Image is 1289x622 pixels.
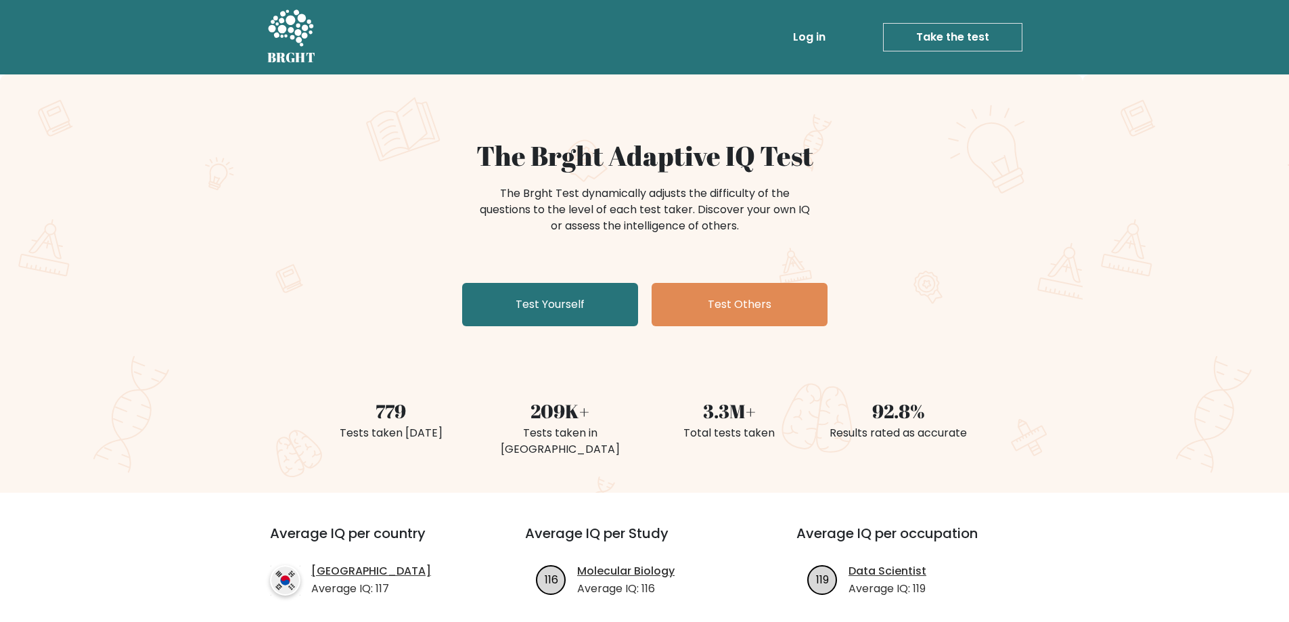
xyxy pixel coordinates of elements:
[822,397,975,425] div: 92.8%
[796,525,1035,558] h3: Average IQ per occupation
[462,283,638,326] a: Test Yourself
[652,283,828,326] a: Test Others
[484,425,637,458] div: Tests taken in [GEOGRAPHIC_DATA]
[849,581,926,597] p: Average IQ: 119
[525,525,764,558] h3: Average IQ per Study
[476,185,814,234] div: The Brght Test dynamically adjusts the difficulty of the questions to the level of each test take...
[788,24,831,51] a: Log in
[270,565,300,596] img: country
[577,581,675,597] p: Average IQ: 116
[315,139,975,172] h1: The Brght Adaptive IQ Test
[311,581,431,597] p: Average IQ: 117
[315,425,468,441] div: Tests taken [DATE]
[816,571,829,587] text: 119
[849,563,926,579] a: Data Scientist
[484,397,637,425] div: 209K+
[653,397,806,425] div: 3.3M+
[315,397,468,425] div: 779
[545,571,558,587] text: 116
[267,5,316,69] a: BRGHT
[577,563,675,579] a: Molecular Biology
[883,23,1022,51] a: Take the test
[653,425,806,441] div: Total tests taken
[311,563,431,579] a: [GEOGRAPHIC_DATA]
[270,525,476,558] h3: Average IQ per country
[822,425,975,441] div: Results rated as accurate
[267,49,316,66] h5: BRGHT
